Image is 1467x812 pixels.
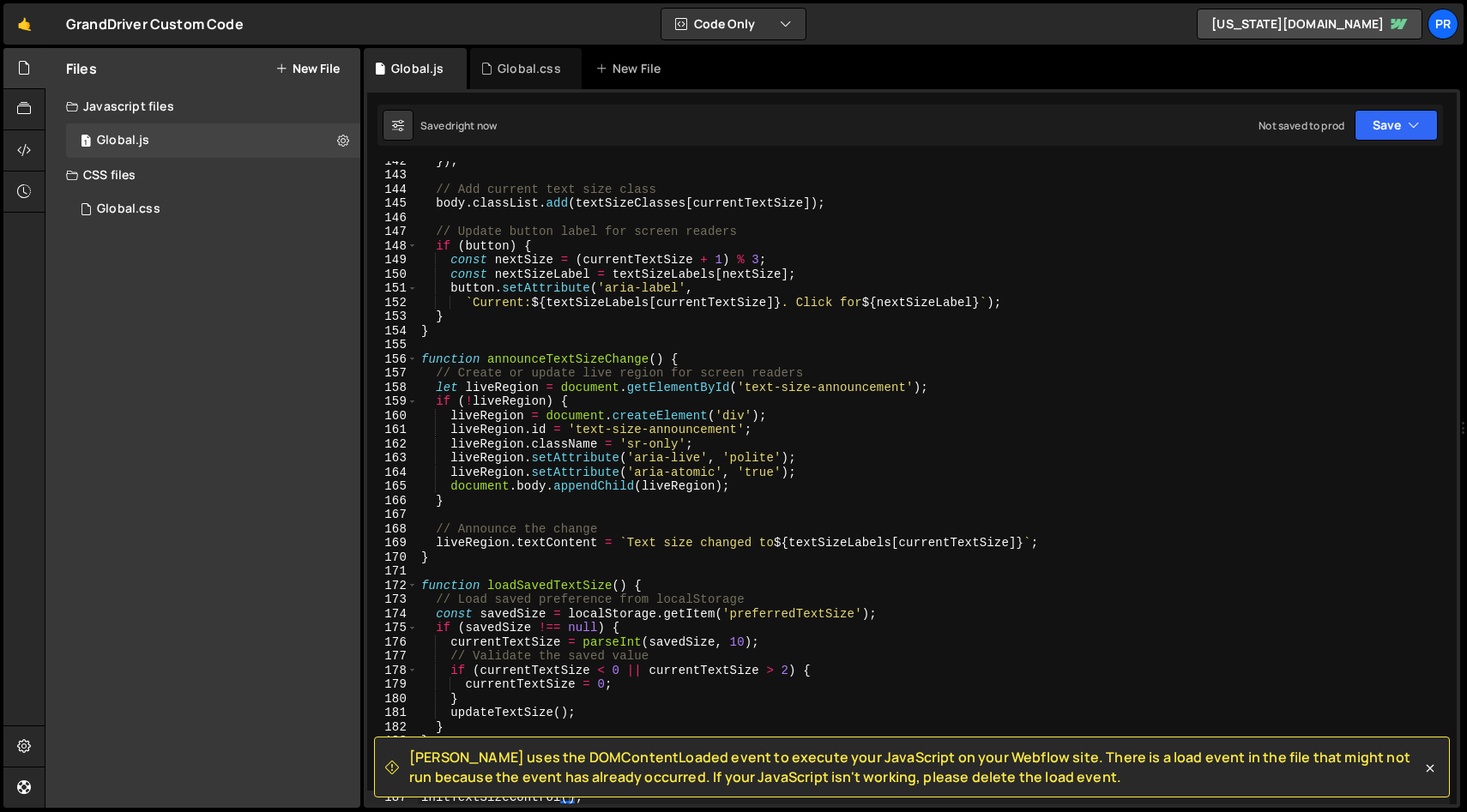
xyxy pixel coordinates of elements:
div: 170 [367,550,418,565]
div: 149 [367,253,418,268]
div: right now [451,118,497,133]
div: 158 [367,381,418,395]
a: 🤙 [3,3,45,45]
div: Global.css [97,201,160,217]
h2: Files [66,59,97,78]
div: 181 [367,706,418,720]
div: 148 [367,239,418,254]
div: 171 [367,564,418,579]
div: 16776/45855.js [66,123,360,158]
div: 166 [367,494,418,508]
div: Global.js [97,133,149,148]
div: Not saved to prod [1259,118,1344,133]
div: 180 [367,692,418,707]
div: 16776/45854.css [66,192,360,226]
div: 162 [367,437,418,452]
div: 173 [367,592,418,607]
div: 152 [367,296,418,310]
div: 144 [367,183,418,197]
div: 161 [367,423,418,437]
div: 167 [367,508,418,522]
div: 150 [367,268,418,282]
div: 172 [367,579,418,593]
div: 156 [367,352,418,367]
div: 147 [367,225,418,239]
div: 179 [367,677,418,692]
div: 184 [367,749,418,763]
div: 169 [367,536,418,550]
div: GrandDriver Custom Code [66,14,244,34]
span: [PERSON_NAME] uses the DOMContentLoaded event to execute your JavaScript on your Webflow site. Th... [409,748,1422,786]
div: 143 [367,168,418,183]
div: 145 [367,196,418,211]
div: 146 [367,211,418,226]
div: 186 [367,777,418,791]
div: 185 [367,762,418,777]
div: CSS files [45,158,360,192]
div: 177 [367,649,418,664]
div: 153 [367,310,418,324]
button: New File [275,62,340,75]
div: 159 [367,394,418,409]
div: 157 [367,366,418,381]
div: 154 [367,324,418,339]
div: Global.js [391,60,444,77]
div: 187 [367,791,418,805]
div: 182 [367,720,418,735]
div: 175 [367,621,418,635]
div: New File [595,60,667,77]
div: Javascript files [45,89,360,123]
a: [US_STATE][DOMAIN_NAME] [1197,9,1422,39]
div: 178 [367,664,418,678]
button: Save [1355,110,1438,141]
div: Global.css [498,60,561,77]
div: 176 [367,635,418,650]
span: 1 [81,135,91,149]
div: 151 [367,281,418,296]
div: 155 [367,338,418,352]
div: 142 [367,154,418,169]
button: Code Only [661,9,806,39]
div: 160 [367,409,418,424]
div: 174 [367,607,418,622]
div: 183 [367,734,418,749]
div: 164 [367,466,418,480]
div: 163 [367,451,418,466]
div: Saved [420,118,497,133]
div: 168 [367,522,418,537]
a: PR [1428,9,1458,39]
div: 165 [367,479,418,494]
